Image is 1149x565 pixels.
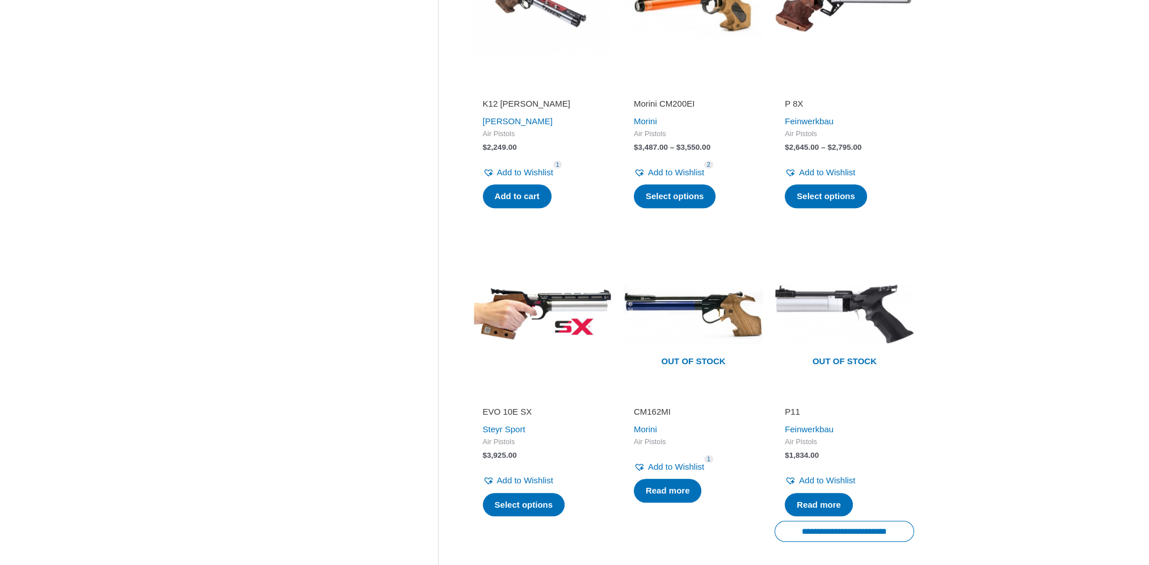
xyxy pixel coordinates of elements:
[483,165,553,180] a: Add to Wishlist
[785,98,904,109] h2: P 8X
[785,473,855,488] a: Add to Wishlist
[785,390,904,404] iframe: Customer reviews powered by Trustpilot
[785,116,834,126] a: Feinwerkbau
[497,475,553,485] span: Add to Wishlist
[634,479,702,503] a: Select options for “CM162MI”
[648,167,704,177] span: Add to Wishlist
[634,116,657,126] a: Morini
[799,475,855,485] span: Add to Wishlist
[821,143,826,151] span: –
[634,424,657,434] a: Morini
[785,451,819,459] bdi: 1,834.00
[483,406,602,421] a: EVO 10E SX
[648,462,704,471] span: Add to Wishlist
[624,244,763,383] img: CM162MI
[785,406,904,418] h2: P11
[483,116,553,126] a: [PERSON_NAME]
[785,143,819,151] bdi: 2,645.00
[676,143,681,151] span: $
[775,244,914,383] img: P11
[704,161,713,169] span: 2
[632,349,755,375] span: Out of stock
[483,473,553,488] a: Add to Wishlist
[624,244,763,383] a: Out of stock
[670,143,675,151] span: –
[704,455,713,463] span: 1
[634,437,753,447] span: Air Pistols
[483,184,552,208] a: Add to cart: “K12 Pardini”
[785,424,834,434] a: Feinwerkbau
[799,167,855,177] span: Add to Wishlist
[483,98,602,113] a: K12 [PERSON_NAME]
[483,406,602,418] h2: EVO 10E SX
[785,184,867,208] a: Select options for “P 8X”
[483,390,602,404] iframe: Customer reviews powered by Trustpilot
[785,129,904,139] span: Air Pistols
[483,129,602,139] span: Air Pistols
[783,349,906,375] span: Out of stock
[785,143,789,151] span: $
[634,98,753,109] h2: Morini CM200EI
[497,167,553,177] span: Add to Wishlist
[634,184,716,208] a: Select options for “Morini CM200EI”
[483,424,525,434] a: Steyr Sport
[483,451,517,459] bdi: 3,925.00
[827,143,832,151] span: $
[785,437,904,447] span: Air Pistols
[634,406,753,418] h2: CM162MI
[827,143,861,151] bdi: 2,795.00
[785,98,904,113] a: P 8X
[483,82,602,96] iframe: Customer reviews powered by Trustpilot
[634,82,753,96] iframe: Customer reviews powered by Trustpilot
[634,459,704,475] a: Add to Wishlist
[785,493,853,517] a: Read more about “P11”
[785,406,904,421] a: P11
[676,143,710,151] bdi: 3,550.00
[634,98,753,113] a: Morini CM200EI
[634,390,753,404] iframe: Customer reviews powered by Trustpilot
[634,143,668,151] bdi: 3,487.00
[634,129,753,139] span: Air Pistols
[634,143,638,151] span: $
[634,165,704,180] a: Add to Wishlist
[483,98,602,109] h2: K12 [PERSON_NAME]
[483,493,565,517] a: Select options for “EVO 10E SX”
[785,165,855,180] a: Add to Wishlist
[634,406,753,421] a: CM162MI
[553,161,562,169] span: 1
[785,451,789,459] span: $
[775,244,914,383] a: Out of stock
[483,437,602,447] span: Air Pistols
[483,451,487,459] span: $
[483,143,517,151] bdi: 2,249.00
[473,244,612,383] img: EVO 10E SX
[483,143,487,151] span: $
[785,82,904,96] iframe: Customer reviews powered by Trustpilot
